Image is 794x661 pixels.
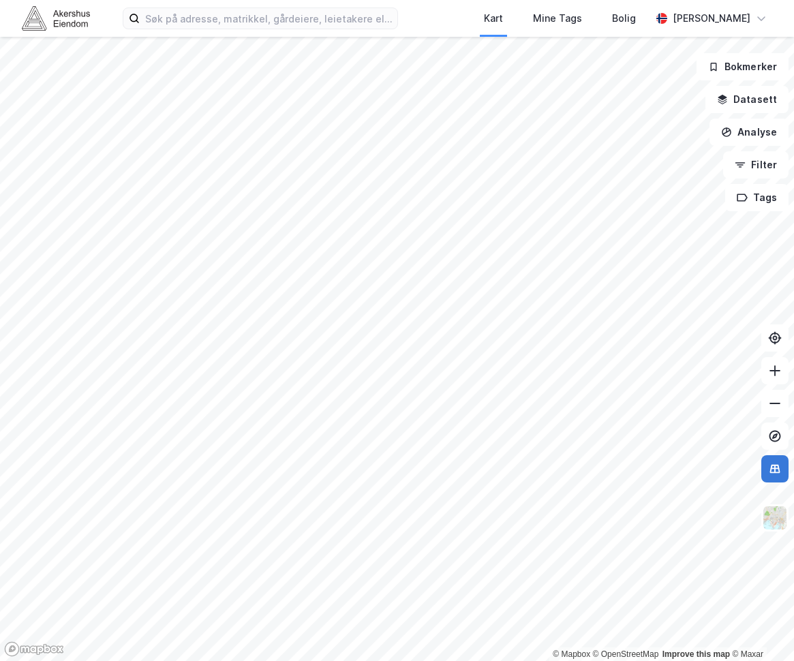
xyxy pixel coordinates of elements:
[4,641,64,657] a: Mapbox homepage
[22,6,90,30] img: akershus-eiendom-logo.9091f326c980b4bce74ccdd9f866810c.svg
[726,596,794,661] div: Kontrollprogram for chat
[553,649,590,659] a: Mapbox
[662,649,730,659] a: Improve this map
[705,86,789,113] button: Datasett
[762,505,788,531] img: Z
[726,596,794,661] iframe: Chat Widget
[723,151,789,179] button: Filter
[612,10,636,27] div: Bolig
[709,119,789,146] button: Analyse
[725,184,789,211] button: Tags
[697,53,789,80] button: Bokmerker
[484,10,503,27] div: Kart
[533,10,582,27] div: Mine Tags
[593,649,659,659] a: OpenStreetMap
[673,10,750,27] div: [PERSON_NAME]
[140,8,397,29] input: Søk på adresse, matrikkel, gårdeiere, leietakere eller personer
